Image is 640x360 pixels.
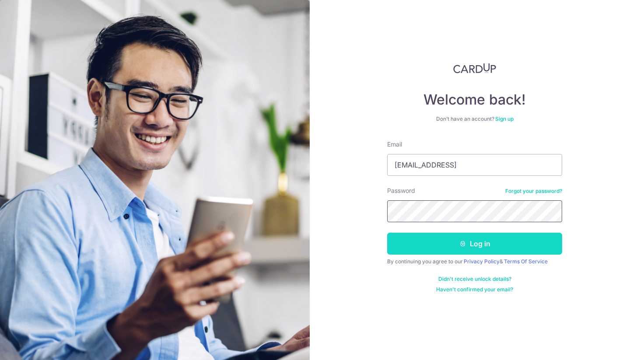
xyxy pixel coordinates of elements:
a: Forgot your password? [505,188,562,195]
a: Haven't confirmed your email? [436,286,513,293]
h4: Welcome back! [387,91,562,108]
input: Enter your Email [387,154,562,176]
label: Email [387,140,402,149]
img: CardUp Logo [453,63,496,73]
button: Log in [387,233,562,255]
div: Don’t have an account? [387,115,562,122]
a: Privacy Policy [464,258,500,265]
a: Terms Of Service [504,258,548,265]
a: Sign up [495,115,514,122]
div: By continuing you agree to our & [387,258,562,265]
label: Password [387,186,415,195]
a: Didn't receive unlock details? [438,276,511,283]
